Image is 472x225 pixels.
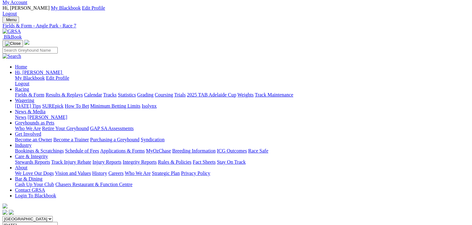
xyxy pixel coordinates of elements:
img: facebook.svg [2,210,7,215]
a: Care & Integrity [15,154,48,159]
a: 2025 TAB Adelaide Cup [187,92,236,97]
div: Industry [15,148,470,154]
span: BlkBook [4,34,22,40]
a: Racing [15,87,29,92]
a: Who We Are [15,126,41,131]
a: Trials [174,92,186,97]
a: Strategic Plan [152,171,180,176]
a: History [92,171,107,176]
a: Rules & Policies [158,159,192,165]
a: Careers [108,171,124,176]
a: Stay On Track [217,159,246,165]
a: MyOzChase [146,148,171,153]
div: Care & Integrity [15,159,470,165]
a: ICG Outcomes [217,148,247,153]
a: News [15,115,26,120]
a: Vision and Values [55,171,91,176]
a: SUREpick [42,103,63,109]
a: Coursing [155,92,173,97]
a: Syndication [141,137,164,142]
a: Chasers Restaurant & Function Centre [55,182,132,187]
a: Breeding Information [172,148,216,153]
a: Fields & Form - Angle Park - Race 7 [2,23,470,29]
div: Greyhounds as Pets [15,126,470,131]
a: Calendar [84,92,102,97]
a: Results & Replays [46,92,83,97]
a: Track Maintenance [255,92,293,97]
a: Hi, [PERSON_NAME] [15,70,63,75]
div: About [15,171,470,176]
a: Applications & Forms [100,148,145,153]
a: [PERSON_NAME] [27,115,67,120]
a: My Blackbook [15,75,45,81]
button: Toggle navigation [2,40,23,47]
a: Injury Reports [92,159,121,165]
a: Edit Profile [46,75,69,81]
a: News & Media [15,109,46,114]
a: Integrity Reports [123,159,157,165]
a: Statistics [118,92,136,97]
a: About [15,165,27,170]
a: My Blackbook [51,5,81,11]
input: Search [2,47,58,54]
a: [DATE] Tips [15,103,41,109]
a: Contact GRSA [15,187,45,193]
a: Fields & Form [15,92,44,97]
a: Login To Blackbook [15,193,56,198]
a: Industry [15,143,32,148]
a: Isolynx [142,103,157,109]
a: Logout [15,81,29,86]
a: How To Bet [65,103,89,109]
img: logo-grsa-white.png [24,40,29,45]
img: Close [5,41,21,46]
a: Schedule of Fees [65,148,99,153]
div: Wagering [15,103,470,109]
a: Tracks [103,92,117,97]
a: Edit Profile [82,5,105,11]
span: Hi, [PERSON_NAME] [2,5,50,11]
a: Become a Trainer [53,137,89,142]
a: Logout [2,11,17,16]
a: Cash Up Your Club [15,182,54,187]
span: Menu [6,17,17,22]
a: Get Involved [15,131,41,137]
div: Bar & Dining [15,182,470,187]
div: My Account [2,5,470,16]
a: Become an Owner [15,137,52,142]
button: Toggle navigation [2,16,19,23]
a: Stewards Reports [15,159,50,165]
div: News & Media [15,115,470,120]
img: twitter.svg [9,210,14,215]
a: Track Injury Rebate [51,159,91,165]
a: BlkBook [2,34,22,40]
img: GRSA [2,29,21,34]
a: Fact Sheets [193,159,216,165]
a: Race Safe [248,148,268,153]
div: Hi, [PERSON_NAME] [15,75,470,87]
a: Purchasing a Greyhound [90,137,139,142]
a: Privacy Policy [181,171,210,176]
a: Greyhounds as Pets [15,120,54,125]
img: logo-grsa-white.png [2,204,7,209]
a: Who We Are [125,171,151,176]
div: Get Involved [15,137,470,143]
div: Racing [15,92,470,98]
a: Home [15,64,27,69]
span: Hi, [PERSON_NAME] [15,70,62,75]
a: Minimum Betting Limits [90,103,140,109]
img: Search [2,54,21,59]
a: Bookings & Scratchings [15,148,64,153]
a: Bar & Dining [15,176,42,181]
a: GAP SA Assessments [90,126,134,131]
a: Wagering [15,98,34,103]
a: Weights [237,92,254,97]
a: We Love Our Dogs [15,171,54,176]
a: Retire Your Greyhound [42,126,89,131]
a: Grading [137,92,153,97]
